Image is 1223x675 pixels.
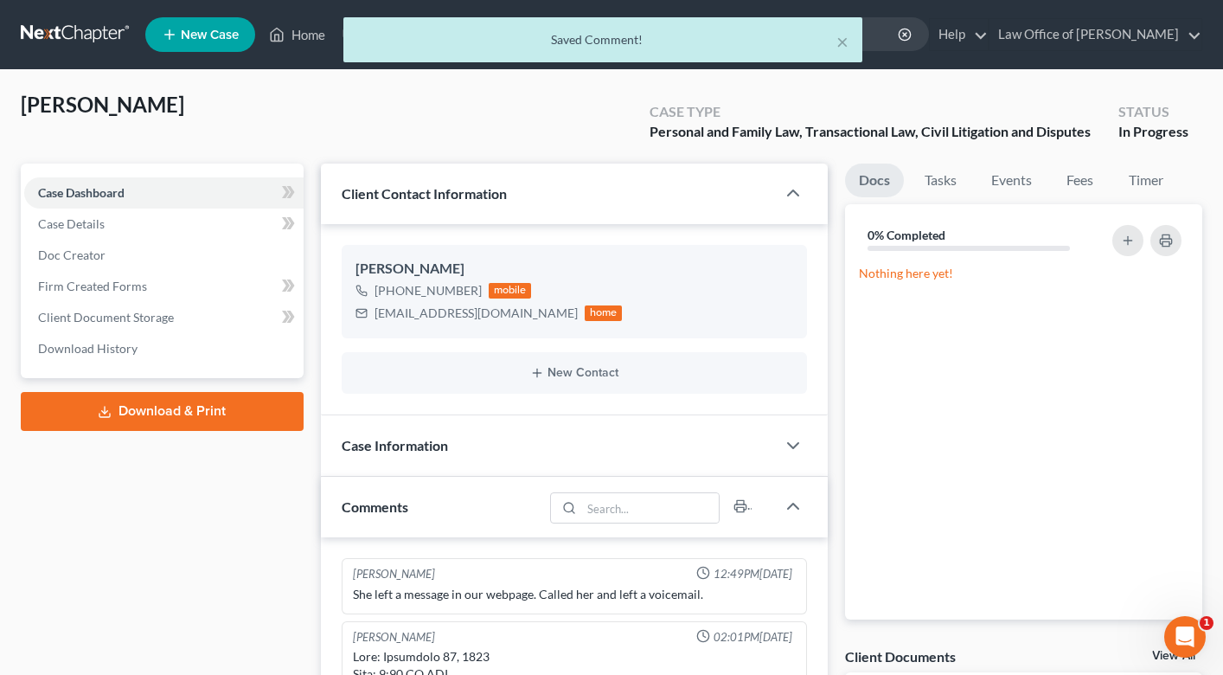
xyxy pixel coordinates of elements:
button: × [836,31,848,52]
a: Case Dashboard [24,177,304,209]
div: Personal and Family Law, Transactional Law, Civil Litigation and Disputes [650,122,1091,142]
a: Doc Creator [24,240,304,271]
div: [PERSON_NAME] [353,566,435,582]
div: [EMAIL_ADDRESS][DOMAIN_NAME] [375,305,578,322]
a: Client Document Storage [24,302,304,333]
span: Download History [38,341,138,356]
div: mobile [489,283,532,299]
div: home [585,305,623,321]
div: Case Type [650,102,1091,122]
span: [PERSON_NAME] [21,92,184,117]
a: Docs [845,164,904,197]
div: [PHONE_NUMBER] [375,282,482,299]
span: 02:01PM[DATE] [714,629,792,646]
a: Tasks [911,164,970,197]
a: Events [977,164,1046,197]
a: Fees [1053,164,1108,197]
span: Case Dashboard [38,185,125,200]
iframe: Intercom live chat [1164,616,1206,658]
span: Client Contact Information [342,185,507,202]
strong: 0% Completed [868,228,945,242]
div: Client Documents [845,647,956,665]
div: In Progress [1118,122,1188,142]
div: Saved Comment! [357,31,848,48]
p: Nothing here yet! [859,265,1188,282]
input: Search... [581,493,719,523]
span: Comments [342,498,408,515]
div: Status [1118,102,1188,122]
span: Case Details [38,216,105,231]
span: Firm Created Forms [38,279,147,293]
div: [PERSON_NAME] [353,629,435,646]
button: New Contact [355,366,793,380]
span: 1 [1200,616,1213,630]
div: [PERSON_NAME] [355,259,793,280]
a: Firm Created Forms [24,271,304,302]
div: She left a message in our webpage. Called her and left a voicemail. [353,586,796,603]
a: View All [1152,650,1195,662]
span: 12:49PM[DATE] [714,566,792,582]
a: Download History [24,333,304,364]
span: Case Information [342,437,448,453]
span: Doc Creator [38,247,106,262]
a: Download & Print [21,392,304,431]
a: Case Details [24,209,304,240]
span: Client Document Storage [38,310,174,325]
a: Timer [1115,164,1177,197]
